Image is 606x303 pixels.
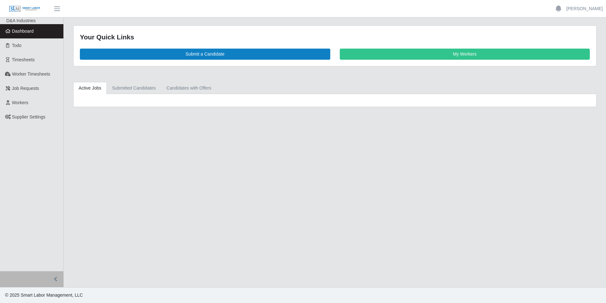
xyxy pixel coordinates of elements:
span: Supplier Settings [12,114,46,119]
img: SLM Logo [9,5,41,12]
span: Job Requests [12,86,39,91]
div: Your Quick Links [80,32,590,42]
a: Candidates with Offers [161,82,216,94]
span: Workers [12,100,29,105]
a: [PERSON_NAME] [566,5,603,12]
span: Dashboard [12,29,34,34]
a: Active Jobs [73,82,107,94]
a: Submitted Candidates [107,82,161,94]
a: Submit a Candidate [80,49,330,60]
span: Timesheets [12,57,35,62]
span: © 2025 Smart Labor Management, LLC [5,293,83,298]
span: Todo [12,43,22,48]
a: My Workers [340,49,590,60]
span: D&A Industries [6,18,36,23]
span: Worker Timesheets [12,71,50,77]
